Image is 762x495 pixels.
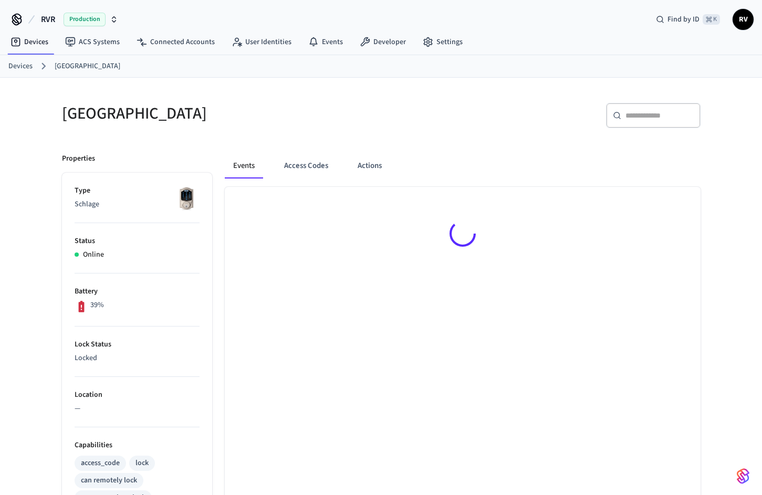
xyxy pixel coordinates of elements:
div: can remotely lock [81,475,137,486]
a: Connected Accounts [128,33,223,51]
div: Find by ID⌘ K [648,10,728,29]
div: lock [135,458,149,469]
img: SeamLogoGradient.69752ec5.svg [737,468,749,485]
span: RVR [41,13,55,26]
span: RV [734,10,753,29]
p: — [75,403,200,414]
a: Devices [2,33,57,51]
h5: [GEOGRAPHIC_DATA] [62,103,375,124]
a: User Identities [223,33,300,51]
a: Settings [414,33,471,51]
p: Type [75,185,200,196]
p: Schlage [75,199,200,210]
p: Battery [75,286,200,297]
a: Developer [351,33,414,51]
button: Access Codes [276,153,337,178]
img: Schlage Sense Smart Deadbolt with Camelot Trim, Front [173,185,200,212]
button: RV [733,9,754,30]
button: Actions [349,153,390,178]
a: ACS Systems [57,33,128,51]
a: [GEOGRAPHIC_DATA] [55,61,120,72]
span: Production [64,13,106,26]
p: Status [75,236,200,247]
span: ⌘ K [703,14,720,25]
div: ant example [225,153,701,178]
p: 39% [90,300,104,311]
div: access_code [81,458,120,469]
p: Online [83,249,104,260]
p: Locked [75,353,200,364]
span: Find by ID [667,14,700,25]
p: Capabilities [75,440,200,451]
a: Events [300,33,351,51]
p: Lock Status [75,339,200,350]
a: Devices [8,61,33,72]
button: Events [225,153,263,178]
p: Location [75,389,200,401]
p: Properties [62,153,95,164]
